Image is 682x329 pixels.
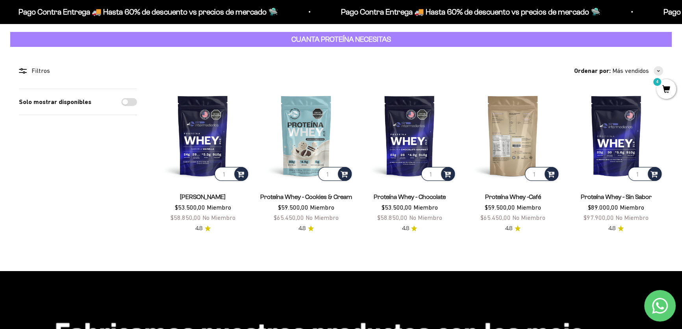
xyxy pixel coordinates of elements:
a: 4 [656,86,676,94]
a: Proteína Whey - Sin Sabor [581,193,652,200]
span: Ordenar por: [574,66,611,76]
span: $97.900,00 [584,214,614,221]
span: 4.8 [505,224,512,233]
button: Más vendidos [612,66,663,76]
span: Miembro [413,204,437,211]
a: 4.84.8 de 5.0 estrellas [195,224,211,233]
span: 4.8 [298,224,306,233]
p: Pago Contra Entrega 🚚 Hasta 60% de descuento vs precios de mercado 🛸 [341,6,600,18]
span: No Miembro [409,214,442,221]
span: No Miembro [512,214,545,221]
span: Miembro [310,204,334,211]
a: 4.84.8 de 5.0 estrellas [608,224,624,233]
a: 4.84.8 de 5.0 estrellas [402,224,417,233]
span: $65.450,00 [480,214,511,221]
span: Miembro [620,204,644,211]
span: $59.500,00 [278,204,308,211]
span: $65.450,00 [274,214,304,221]
a: 4.84.8 de 5.0 estrellas [298,224,314,233]
a: 4.84.8 de 5.0 estrellas [505,224,521,233]
span: No Miembro [306,214,339,221]
span: $53.500,00 [175,204,205,211]
span: $59.500,00 [485,204,515,211]
strong: CUANTA PROTEÍNA NECESITAS [291,35,391,43]
span: $53.500,00 [381,204,411,211]
span: 4.8 [608,224,615,233]
span: $58.850,00 [170,214,201,221]
span: No Miembro [615,214,649,221]
a: Proteína Whey -Café [485,193,541,200]
a: Proteína Whey - Chocolate [373,193,445,200]
img: Proteína Whey -Café [466,89,560,182]
span: No Miembro [202,214,235,221]
span: Miembro [517,204,541,211]
span: 4.8 [195,224,202,233]
span: Más vendidos [612,66,649,76]
div: Filtros [19,66,137,76]
a: Proteína Whey - Cookies & Cream [260,193,352,200]
mark: 4 [652,77,662,87]
span: 4.8 [402,224,409,233]
span: $89.000,00 [588,204,618,211]
p: Pago Contra Entrega 🚚 Hasta 60% de descuento vs precios de mercado 🛸 [19,6,278,18]
a: [PERSON_NAME] [180,193,226,200]
span: $58.850,00 [377,214,407,221]
span: Miembro [207,204,231,211]
label: Solo mostrar disponibles [19,97,91,107]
